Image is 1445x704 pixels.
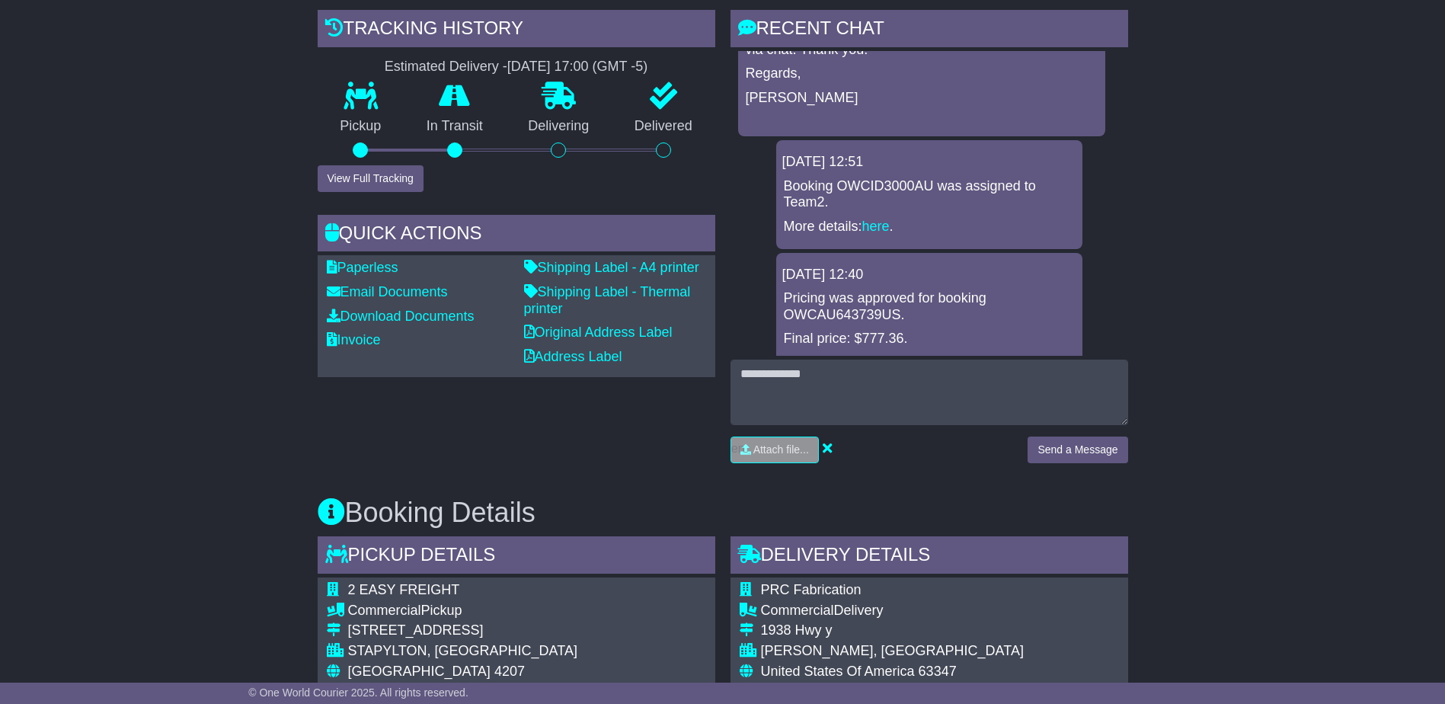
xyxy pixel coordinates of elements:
a: Shipping Label - Thermal printer [524,284,691,316]
span: [GEOGRAPHIC_DATA] [348,664,491,679]
a: Original Address Label [524,325,673,340]
div: [PERSON_NAME], [GEOGRAPHIC_DATA] [761,643,1024,660]
div: [DATE] 12:40 [782,267,1076,283]
span: 63347 [919,664,957,679]
a: Email Documents [327,284,448,299]
div: Tracking history [318,10,715,51]
div: Quick Actions [318,215,715,256]
a: Shipping Label - A4 printer [524,260,699,275]
h3: Booking Details [318,498,1128,528]
span: Commercial [761,603,834,618]
p: Delivered [612,118,715,135]
button: Send a Message [1028,437,1127,463]
span: 4207 [494,664,525,679]
p: Pricing was approved for booking OWCAU643739US. [784,290,1075,323]
a: here [862,355,890,370]
a: here [862,219,890,234]
span: United States Of America [761,664,915,679]
p: More details: . [784,355,1075,372]
a: Paperless [327,260,398,275]
span: Commercial [348,603,421,618]
div: RECENT CHAT [730,10,1128,51]
a: Address Label [524,349,622,364]
p: Delivering [506,118,612,135]
div: Delivery [761,603,1024,619]
span: 2 EASY FREIGHT [348,582,460,597]
span: PRC Fabrication [761,582,862,597]
p: Booking OWCID3000AU was assigned to Team2. [784,178,1075,211]
div: [DATE] 17:00 (GMT -5) [507,59,647,75]
p: Regards, [746,66,1098,82]
div: [STREET_ADDRESS] [348,622,580,639]
a: Invoice [327,332,381,347]
div: 1938 Hwy y [761,622,1024,639]
p: Pickup [318,118,404,135]
p: More details: . [784,219,1075,235]
div: STAPYLTON, [GEOGRAPHIC_DATA] [348,643,580,660]
p: [PERSON_NAME] [746,90,1098,107]
span: © One World Courier 2025. All rights reserved. [248,686,468,699]
p: Final price: $777.36. [784,331,1075,347]
button: View Full Tracking [318,165,424,192]
p: In Transit [404,118,506,135]
a: Download Documents [327,309,475,324]
div: [DATE] 12:51 [782,154,1076,171]
div: Delivery Details [730,536,1128,578]
div: Pickup [348,603,580,619]
div: Pickup Details [318,536,715,578]
div: Estimated Delivery - [318,59,715,75]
